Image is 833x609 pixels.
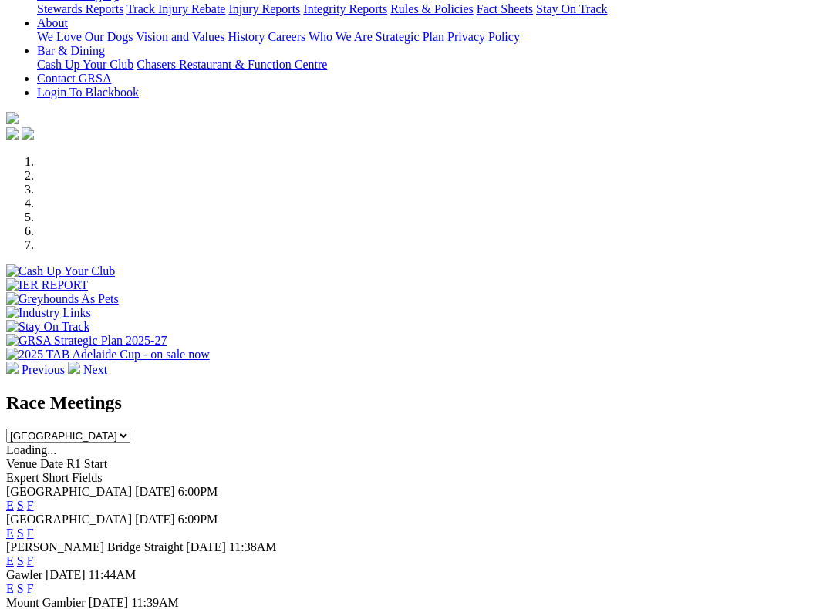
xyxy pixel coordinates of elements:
span: 11:38AM [229,540,277,553]
span: [DATE] [135,513,175,526]
a: Cash Up Your Club [37,58,133,71]
a: S [17,554,24,567]
img: IER REPORT [6,278,88,292]
span: [DATE] [186,540,226,553]
div: Bar & Dining [37,58,827,72]
span: Mount Gambier [6,596,86,609]
a: Stewards Reports [37,2,123,15]
img: Stay On Track [6,320,89,334]
a: Contact GRSA [37,72,111,85]
a: We Love Our Dogs [37,30,133,43]
a: Integrity Reports [303,2,387,15]
span: 6:09PM [178,513,218,526]
span: Short [42,471,69,484]
a: About [37,16,68,29]
a: Strategic Plan [376,30,444,43]
span: 11:39AM [131,596,179,609]
span: Date [40,457,63,470]
img: chevron-left-pager-white.svg [6,362,19,374]
a: Previous [6,363,68,376]
a: E [6,527,14,540]
a: History [228,30,265,43]
a: Who We Are [309,30,373,43]
a: Track Injury Rebate [126,2,225,15]
a: Bar & Dining [37,44,105,57]
a: Privacy Policy [447,30,520,43]
span: [DATE] [135,485,175,498]
span: [GEOGRAPHIC_DATA] [6,485,132,498]
span: Gawler [6,568,42,581]
img: GRSA Strategic Plan 2025-27 [6,334,167,348]
span: Loading... [6,443,56,456]
a: S [17,527,24,540]
a: E [6,554,14,567]
span: Next [83,363,107,376]
a: F [27,554,34,567]
span: [GEOGRAPHIC_DATA] [6,513,132,526]
a: Vision and Values [136,30,224,43]
div: Care & Integrity [37,2,827,16]
a: Stay On Track [536,2,607,15]
span: 11:44AM [89,568,137,581]
a: E [6,582,14,595]
img: chevron-right-pager-white.svg [68,362,80,374]
a: F [27,582,34,595]
a: F [27,499,34,512]
img: twitter.svg [22,127,34,140]
a: Fact Sheets [477,2,533,15]
img: logo-grsa-white.png [6,112,19,124]
span: [DATE] [89,596,129,609]
span: Expert [6,471,39,484]
h2: Race Meetings [6,392,827,413]
a: Rules & Policies [390,2,474,15]
img: facebook.svg [6,127,19,140]
span: Venue [6,457,37,470]
a: Injury Reports [228,2,300,15]
img: Industry Links [6,306,91,320]
img: 2025 TAB Adelaide Cup - on sale now [6,348,210,362]
span: Previous [22,363,65,376]
img: Greyhounds As Pets [6,292,119,306]
a: Login To Blackbook [37,86,139,99]
a: Next [68,363,107,376]
span: R1 Start [66,457,107,470]
a: Chasers Restaurant & Function Centre [137,58,327,71]
span: [DATE] [46,568,86,581]
a: E [6,499,14,512]
img: Cash Up Your Club [6,264,115,278]
a: S [17,582,24,595]
a: Careers [268,30,305,43]
div: About [37,30,827,44]
a: F [27,527,34,540]
span: [PERSON_NAME] Bridge Straight [6,540,183,553]
span: 6:00PM [178,485,218,498]
span: Fields [72,471,102,484]
a: S [17,499,24,512]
